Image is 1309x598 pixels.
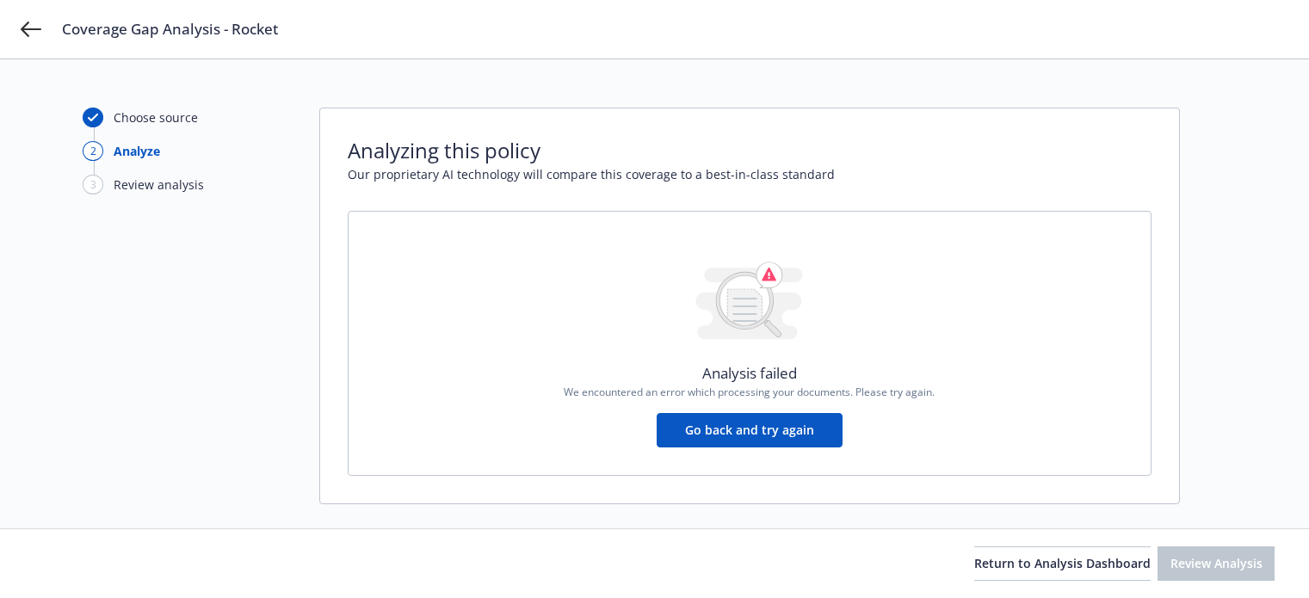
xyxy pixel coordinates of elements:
[114,142,160,160] div: Analyze
[83,175,103,194] div: 3
[974,555,1151,571] span: Return to Analysis Dashboard
[348,136,1152,165] span: Analyzing this policy
[1170,555,1263,571] span: Review Analysis
[974,546,1151,581] button: Return to Analysis Dashboard
[1158,546,1275,581] button: Review Analysis
[62,19,278,40] span: Coverage Gap Analysis - Rocket
[83,141,103,161] div: 2
[114,108,198,126] div: Choose source
[564,385,935,399] span: We encountered an error which processing your documents. Please try again.
[657,413,843,447] button: Go back and try again
[114,176,204,194] div: Review analysis
[348,165,1152,183] span: Our proprietary AI technology will compare this coverage to a best-in-class standard
[702,362,797,385] span: Analysis failed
